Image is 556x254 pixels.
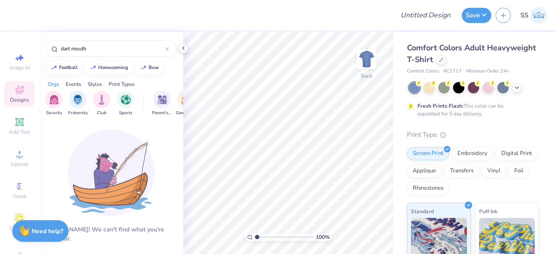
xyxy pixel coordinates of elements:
div: homecoming [98,65,128,70]
span: 100 % [316,233,330,241]
div: filter for Club [93,91,110,116]
strong: Need help? [32,227,63,235]
div: Orgs [48,80,59,88]
img: Sorority Image [49,95,59,105]
div: filter for Parent's Weekend [152,91,172,116]
img: Back [358,50,375,68]
span: # C1717 [443,68,462,75]
input: Untitled Design [394,7,457,24]
button: football [46,61,82,74]
button: Save [462,8,491,23]
span: Clipart & logos [4,225,35,239]
button: homecoming [85,61,132,74]
div: filter for Sorority [45,91,63,116]
span: Comfort Colors Adult Heavyweight T-Shirt [407,43,536,65]
div: [PERSON_NAME]! We can't find what you're looking for. [39,225,183,243]
img: Parent's Weekend Image [157,95,167,105]
img: Club Image [97,95,106,105]
button: filter button [45,91,63,116]
button: filter button [152,91,172,116]
div: Applique [407,165,442,178]
div: Vinyl [482,165,506,178]
div: Transfers [444,165,479,178]
img: trend_line.gif [140,65,147,70]
span: Fraternity [68,110,88,116]
span: Puff Ink [479,207,497,216]
div: filter for Sports [117,91,134,116]
span: Minimum Order: 24 + [466,68,510,75]
div: This color can be expedited for 5 day delivery. [417,102,524,118]
img: trend_line.gif [50,65,57,70]
div: bear [149,65,159,70]
div: football [59,65,78,70]
div: Embroidery [452,147,493,160]
button: filter button [176,91,196,116]
img: Loading... [68,129,155,216]
img: Game Day Image [181,95,191,105]
a: SS [520,7,547,24]
strong: Fresh Prints Flash: [417,102,463,109]
div: filter for Game Day [176,91,196,116]
div: Digital Print [496,147,538,160]
input: Try "Alpha" [60,44,165,53]
div: Rhinestones [407,182,449,195]
img: Sonia Seth [530,7,547,24]
span: Standard [411,207,434,216]
img: Sports Image [121,95,131,105]
span: Designs [10,96,29,103]
div: Foil [509,165,529,178]
span: Image AI [10,64,30,71]
span: Club [97,110,106,116]
button: filter button [68,91,88,116]
button: filter button [117,91,134,116]
span: Parent's Weekend [152,110,172,116]
div: Events [66,80,81,88]
div: Back [361,72,372,80]
span: Sorority [46,110,62,116]
span: Sports [119,110,132,116]
span: Game Day [176,110,196,116]
span: Greek [13,193,26,200]
div: Print Types [109,80,135,88]
button: filter button [93,91,110,116]
span: Comfort Colors [407,68,439,75]
span: SS [520,10,528,20]
span: Upload [11,161,28,168]
div: Styles [88,80,102,88]
img: Fraternity Image [73,95,83,105]
button: bear [135,61,163,74]
span: Add Text [9,129,30,135]
img: trend_line.gif [89,65,96,70]
div: Print Type [407,130,539,140]
div: filter for Fraternity [68,91,88,116]
div: Screen Print [407,147,449,160]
